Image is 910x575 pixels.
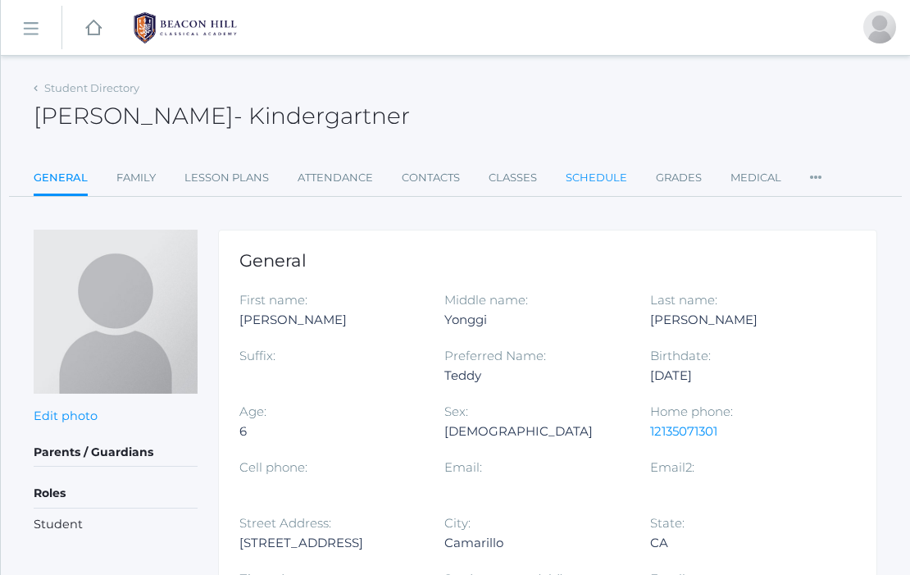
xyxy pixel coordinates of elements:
div: [DEMOGRAPHIC_DATA] [444,422,625,441]
div: CA [650,533,830,553]
img: 1_BHCALogos-05.png [124,7,247,48]
a: Classes [489,162,537,194]
div: [DATE] [650,366,830,386]
a: Schedule [566,162,627,194]
a: Family [116,162,156,194]
a: Edit photo [34,408,98,423]
div: Teddy [444,366,625,386]
label: Preferred Name: [444,348,546,363]
label: Middle name: [444,292,528,308]
label: State: [650,515,685,531]
h2: [PERSON_NAME] [34,103,410,129]
label: Home phone: [650,404,733,419]
a: Grades [656,162,702,194]
a: Attendance [298,162,373,194]
a: Student Directory [44,81,139,94]
a: Medical [730,162,781,194]
a: Lesson Plans [184,162,269,194]
div: [PERSON_NAME] [239,310,420,330]
h5: Roles [34,480,198,508]
label: Email: [444,459,482,475]
h5: Parents / Guardians [34,439,198,467]
a: Contacts [402,162,460,194]
img: Teddy Dahlstrom [34,230,198,394]
a: General [34,162,88,197]
label: Birthdate: [650,348,711,363]
label: Email2: [650,459,694,475]
label: Cell phone: [239,459,307,475]
div: [STREET_ADDRESS] [239,533,420,553]
div: Yonggi [444,310,625,330]
div: Julia Dahlstrom [863,11,896,43]
label: City: [444,515,471,531]
div: 6 [239,422,420,441]
label: Sex: [444,404,468,419]
span: - Kindergartner [234,102,410,130]
label: Suffix: [239,348,275,363]
a: 12135071301 [650,423,717,439]
li: Student [34,516,198,534]
div: [PERSON_NAME] [650,310,830,330]
div: Camarillo [444,533,625,553]
label: Street Address: [239,515,331,531]
label: First name: [239,292,307,308]
label: Age: [239,404,266,419]
label: Last name: [650,292,717,308]
h1: General [239,251,856,270]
